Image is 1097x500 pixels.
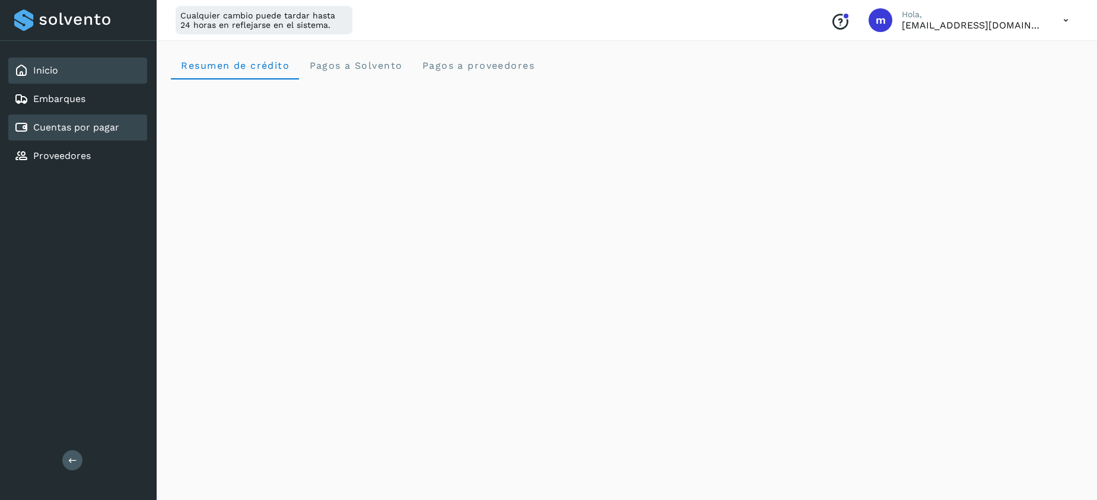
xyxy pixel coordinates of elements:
[33,150,91,161] a: Proveedores
[8,86,147,112] div: Embarques
[902,9,1044,20] p: Hola,
[180,60,290,71] span: Resumen de crédito
[8,143,147,169] div: Proveedores
[176,6,352,34] div: Cualquier cambio puede tardar hasta 24 horas en reflejarse en el sistema.
[33,93,85,104] a: Embarques
[33,122,119,133] a: Cuentas por pagar
[902,20,1044,31] p: macosta@avetransportes.com
[8,58,147,84] div: Inicio
[8,114,147,141] div: Cuentas por pagar
[421,60,535,71] span: Pagos a proveedores
[309,60,402,71] span: Pagos a Solvento
[33,65,58,76] a: Inicio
